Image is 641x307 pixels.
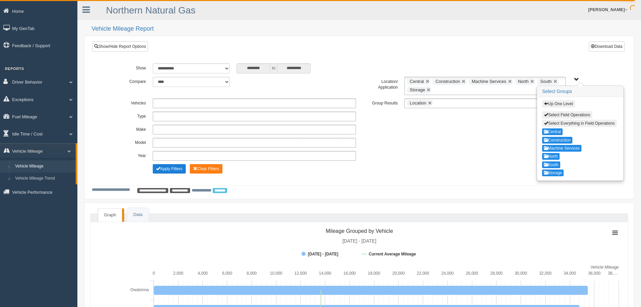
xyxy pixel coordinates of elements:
[107,151,149,159] label: Year
[435,79,460,84] span: Construction
[441,271,454,276] text: 24,000
[490,271,503,276] text: 28,000
[542,128,563,135] button: Central
[344,271,356,276] text: 16,000
[127,208,148,222] a: Data
[564,271,576,276] text: 34,000
[542,137,572,144] button: Construction
[130,287,149,292] text: Owatonna
[542,100,575,108] button: Up One Level
[270,271,282,276] text: 10,000
[326,228,393,234] tspan: Mileage Grouped by Vehicle
[153,271,155,276] text: 0
[107,125,149,133] label: Make
[153,164,186,174] button: Change Filter Options
[247,271,257,276] text: 8,000
[542,111,592,119] button: Select Field Operations
[190,164,222,174] button: Change Filter Options
[589,41,625,52] button: Download Data
[410,87,425,92] span: Storage
[92,26,634,32] h2: Vehicle Mileage Report
[591,265,619,270] tspan: Vehicle Mileage
[368,271,380,276] text: 18,000
[542,153,559,160] button: North
[107,77,149,85] label: Compare
[392,271,405,276] text: 20,000
[588,271,601,276] text: 36,000
[518,79,529,84] span: North
[343,238,377,244] tspan: [DATE] - [DATE]
[98,208,122,222] a: Graph
[198,271,208,276] text: 4,000
[542,170,564,176] button: Storage
[222,271,232,276] text: 6,000
[107,98,149,106] label: Vehicles
[12,160,76,173] a: Vehicle Mileage
[542,145,581,152] button: Machine Services
[106,5,195,16] a: Northern Natural Gas
[107,138,149,146] label: Model
[173,271,183,276] text: 2,000
[12,173,76,185] a: Vehicle Mileage Trend
[107,112,149,120] label: Type
[92,41,148,52] a: Show/Hide Report Options
[270,63,277,73] span: to
[410,100,426,105] span: Location
[542,161,560,168] button: South
[472,79,506,84] span: Machine Services
[540,79,552,84] span: South
[359,98,401,106] label: Group Results
[608,271,617,276] tspan: 38,…
[466,271,478,276] text: 26,000
[319,271,331,276] text: 14,000
[539,271,551,276] text: 32,000
[294,271,307,276] text: 12,000
[537,86,623,97] h3: Select Groups
[410,79,424,84] span: Central
[308,252,338,256] tspan: [DATE] - [DATE]
[542,120,616,127] button: Select Everything in Field Operations
[417,271,429,276] text: 22,000
[107,63,149,71] label: Show
[515,271,527,276] text: 30,000
[369,252,416,256] tspan: Current Average Mileage
[359,77,401,91] label: Location/ Application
